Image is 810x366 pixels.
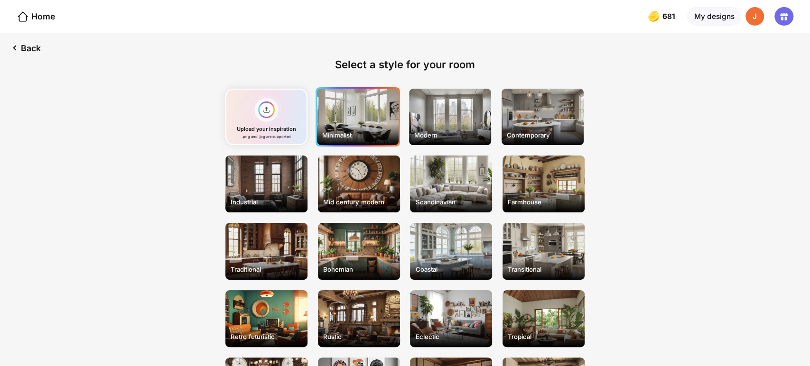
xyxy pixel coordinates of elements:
div: Rustic [319,329,399,345]
div: Transitional [503,262,583,278]
div: Coastal [411,262,491,278]
div: Industrial [226,194,306,210]
div: Select a style for your room [335,58,475,71]
div: Contemporary [503,127,582,143]
div: Mid century modern [319,194,399,210]
div: Retro futuristic [226,329,306,345]
div: Bohemian [319,262,399,278]
div: Eclectic [411,329,491,345]
div: Home [17,10,55,23]
div: Traditional [226,262,306,278]
div: Modern [410,127,490,143]
span: 681 [662,12,677,21]
div: Farmhouse [503,194,583,210]
div: Minimalist [318,127,398,143]
div: Tropical [503,329,583,345]
div: My designs [687,7,741,26]
div: J [745,7,764,26]
div: Scandinavian [411,194,491,210]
